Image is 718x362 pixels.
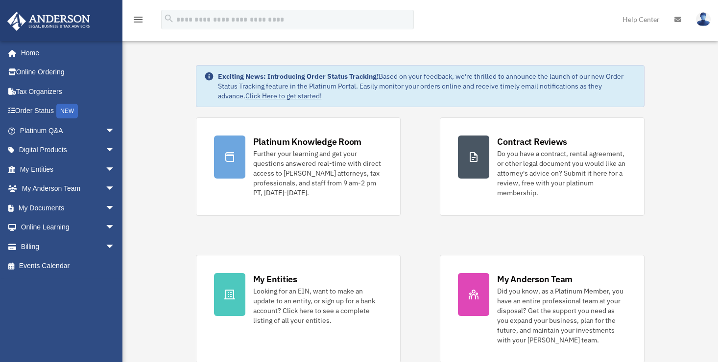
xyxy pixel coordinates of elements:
span: arrow_drop_down [105,140,125,160]
strong: Exciting News: Introducing Order Status Tracking! [218,72,379,81]
a: Order StatusNEW [7,101,130,121]
div: Do you have a contract, rental agreement, or other legal document you would like an attorney's ad... [497,149,626,198]
div: NEW [56,104,78,118]
a: Billingarrow_drop_down [7,237,130,256]
span: arrow_drop_down [105,159,125,180]
span: arrow_drop_down [105,218,125,238]
div: Platinum Knowledge Room [253,136,362,148]
span: arrow_drop_down [105,198,125,218]
i: menu [132,14,144,25]
img: User Pic [696,12,711,26]
a: menu [132,17,144,25]
a: Platinum Knowledge Room Further your learning and get your questions answered real-time with dire... [196,117,401,216]
a: My Documentsarrow_drop_down [7,198,130,218]
a: Click Here to get started! [245,91,322,100]
div: My Anderson Team [497,273,573,285]
div: Looking for an EIN, want to make an update to an entity, or sign up for a bank account? Click her... [253,286,383,325]
a: Online Learningarrow_drop_down [7,218,130,237]
div: Further your learning and get your questions answered real-time with direct access to [PERSON_NAM... [253,149,383,198]
a: Digital Productsarrow_drop_down [7,140,130,160]
div: Contract Reviews [497,136,567,148]
a: Contract Reviews Do you have a contract, rental agreement, or other legal document you would like... [440,117,645,216]
img: Anderson Advisors Platinum Portal [4,12,93,31]
div: Based on your feedback, we're thrilled to announce the launch of our new Order Status Tracking fe... [218,71,637,101]
a: Tax Organizers [7,82,130,101]
a: Online Ordering [7,63,130,82]
span: arrow_drop_down [105,237,125,257]
div: My Entities [253,273,297,285]
div: Did you know, as a Platinum Member, you have an entire professional team at your disposal? Get th... [497,286,626,345]
a: My Entitiesarrow_drop_down [7,159,130,179]
a: Platinum Q&Aarrow_drop_down [7,121,130,140]
a: Events Calendar [7,256,130,276]
a: My Anderson Teamarrow_drop_down [7,179,130,199]
a: Home [7,43,125,63]
span: arrow_drop_down [105,179,125,199]
i: search [164,13,174,24]
span: arrow_drop_down [105,121,125,141]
